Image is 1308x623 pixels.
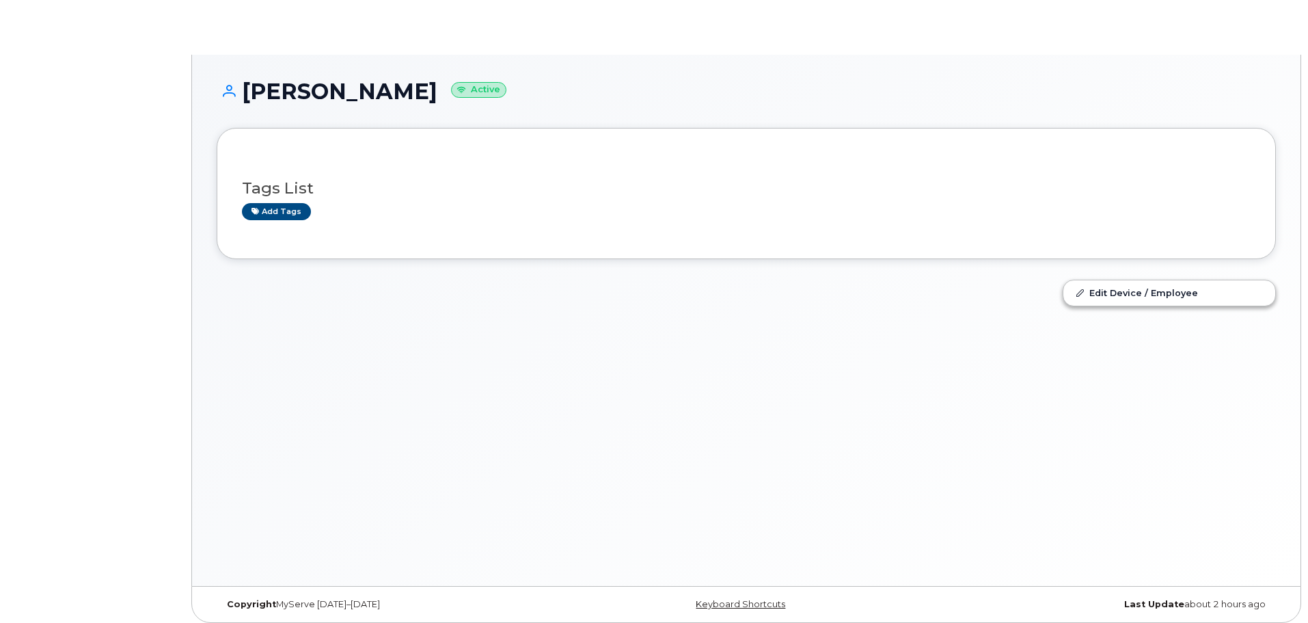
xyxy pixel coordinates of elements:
a: Edit Device / Employee [1063,280,1275,305]
a: Add tags [242,203,311,220]
div: about 2 hours ago [923,599,1276,610]
h1: [PERSON_NAME] [217,79,1276,103]
strong: Copyright [227,599,276,609]
small: Active [451,82,506,98]
div: MyServe [DATE]–[DATE] [217,599,570,610]
strong: Last Update [1124,599,1184,609]
h3: Tags List [242,180,1251,197]
a: Keyboard Shortcuts [696,599,785,609]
